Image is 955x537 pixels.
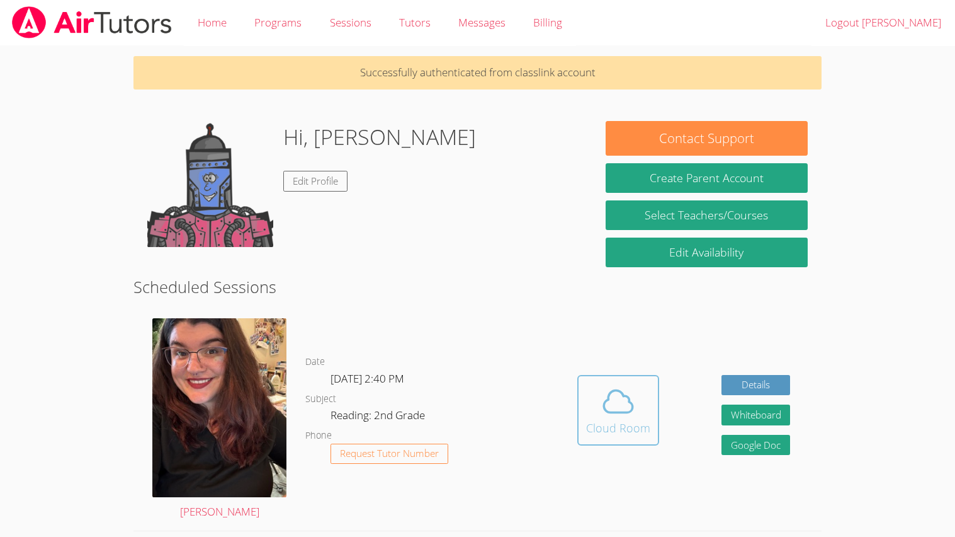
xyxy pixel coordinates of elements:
img: default.png [147,121,273,247]
dd: Reading: 2nd Grade [331,407,427,428]
dt: Phone [305,428,332,444]
a: Select Teachers/Courses [606,200,807,230]
a: Edit Availability [606,238,807,267]
button: Whiteboard [721,405,791,425]
a: Edit Profile [283,171,348,192]
span: Request Tutor Number [340,449,439,458]
div: Cloud Room [586,419,650,437]
a: Details [721,375,791,396]
button: Cloud Room [577,375,659,446]
p: Successfully authenticated from classlink account [133,56,821,89]
button: Create Parent Account [606,163,807,193]
img: airtutors_banner-c4298cdbf04f3fff15de1276eac7730deb9818008684d7c2e4769d2f7ddbe033.png [11,6,173,38]
button: Contact Support [606,121,807,156]
dt: Date [305,354,325,370]
button: Request Tutor Number [331,444,448,465]
h1: Hi, [PERSON_NAME] [283,121,476,153]
span: [DATE] 2:40 PM [331,371,404,386]
a: Google Doc [721,435,791,456]
h2: Scheduled Sessions [133,275,821,299]
dt: Subject [305,391,336,407]
img: IMG_7509.jpeg [152,318,286,497]
a: [PERSON_NAME] [152,318,286,521]
span: Messages [458,15,506,30]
